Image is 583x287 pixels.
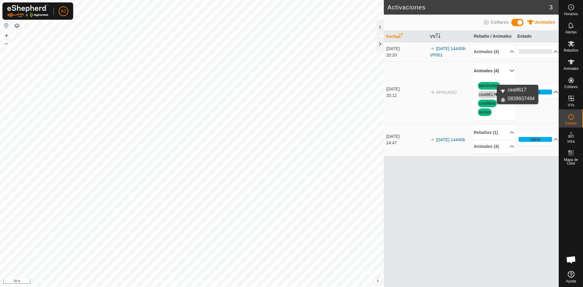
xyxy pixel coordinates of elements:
[386,46,427,52] div: [DATE]
[377,278,378,283] span: i
[561,158,581,165] span: Mapa de Calor
[374,278,381,284] button: i
[13,22,21,29] button: Capas del Mapa
[474,140,514,153] p-accordion-header: Animales (4)
[430,46,466,57] a: [DATE] 144408-VP001
[530,89,540,95] div: 100%
[479,92,496,97] a: cea9617
[474,78,514,120] p-accordion-content: Animales (4)
[61,8,66,14] span: A2
[387,4,549,11] h2: Activaciones
[535,20,555,25] span: Animales
[161,279,196,285] a: Política de Privacidad
[491,20,509,25] span: Collares
[564,49,578,52] span: Rebaños
[519,49,552,54] div: 0%
[565,121,577,125] span: Estado
[566,279,576,283] span: Ayuda
[564,12,578,16] span: Horarios
[430,137,435,142] img: arrow
[562,251,580,269] div: Chat abierto
[479,83,499,88] a: berrinches
[564,85,578,89] span: Collares
[3,22,10,29] button: Restablecer Mapa
[565,30,577,34] span: Alertas
[3,40,10,47] button: –
[549,3,553,12] span: 3
[386,52,427,58] div: 20:20
[559,268,583,285] a: Ayuda
[479,101,496,106] a: cea9604
[568,103,574,107] span: VVs
[474,126,514,139] p-accordion-header: Rebaños (1)
[384,31,428,43] th: Fecha
[567,140,574,143] span: Infra
[398,34,403,39] p-sorticon: Activar para ordenar
[474,45,514,59] p-accordion-header: Animales (4)
[436,90,457,95] span: APAGADO
[517,86,558,98] p-accordion-header: 100%
[386,140,427,146] div: 14:47
[517,133,558,145] p-accordion-header: 100%
[386,86,427,92] div: [DATE]
[474,64,514,78] p-accordion-header: Animales (4)
[479,110,490,114] a: sonso
[471,31,515,43] th: Rebaño / Animales
[519,90,552,94] div: 100%
[530,137,540,142] div: 100%
[430,46,435,51] img: arrow
[428,31,471,43] th: VV
[517,46,558,58] p-accordion-header: 0%
[7,5,49,17] img: Logo Gallagher
[515,31,559,43] th: Estado
[436,137,465,142] a: [DATE] 144408
[386,92,427,99] div: 20:12
[203,279,223,285] a: Contáctenos
[430,90,435,95] img: arrow
[564,67,578,70] span: Animales
[386,133,427,140] div: [DATE]
[3,32,10,39] button: +
[436,34,441,39] p-sorticon: Activar para ordenar
[519,137,552,142] div: 100%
